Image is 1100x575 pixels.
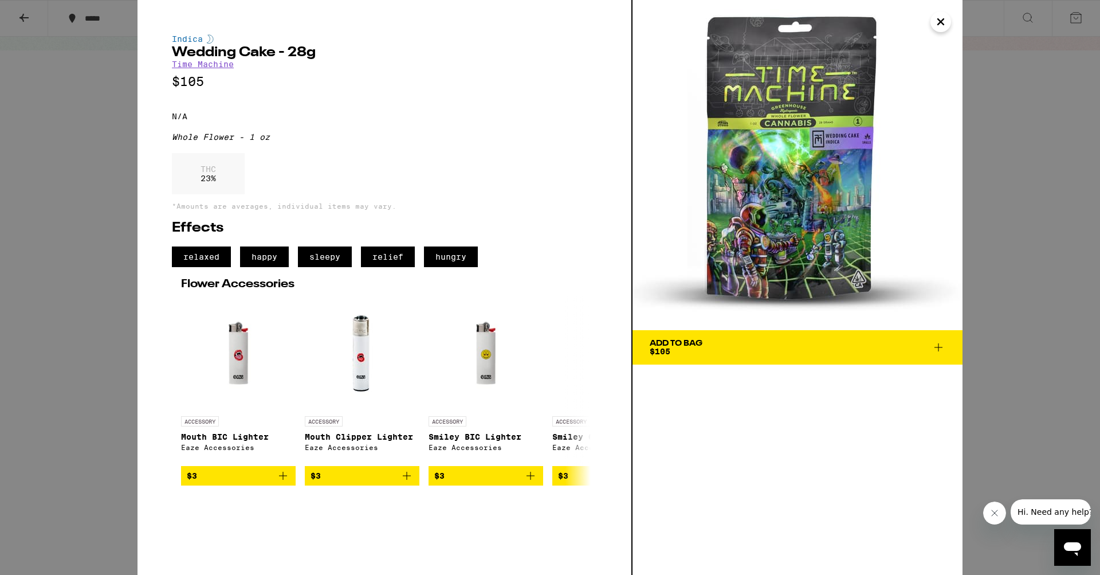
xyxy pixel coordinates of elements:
[172,46,597,60] h2: Wedding Cake - 28g
[181,296,296,466] a: Open page for Mouth BIC Lighter from Eaze Accessories
[311,471,321,480] span: $3
[552,296,667,410] img: Eaze Accessories - Smiley Clipper Lighter
[930,11,951,32] button: Close
[558,471,568,480] span: $3
[305,444,419,451] div: Eaze Accessories
[552,416,590,427] p: ACCESSORY
[172,60,234,69] a: Time Machine
[552,296,667,466] a: Open page for Smiley Clipper Lighter from Eaze Accessories
[172,75,597,89] p: $105
[201,165,216,174] p: THC
[172,132,597,142] div: Whole Flower - 1 oz
[434,471,445,480] span: $3
[305,296,419,466] a: Open page for Mouth Clipper Lighter from Eaze Accessories
[429,432,543,441] p: Smiley BIC Lighter
[361,247,415,267] span: relief
[650,347,670,356] span: $105
[305,466,419,486] button: Add to bag
[172,112,597,121] p: N/A
[181,416,219,427] p: ACCESSORY
[181,432,296,441] p: Mouth BIC Lighter
[983,502,1006,525] iframe: Close message
[650,339,702,347] div: Add To Bag
[172,153,245,194] div: 23 %
[172,221,597,235] h2: Effects
[172,34,597,44] div: Indica
[429,296,543,466] a: Open page for Smiley BIC Lighter from Eaze Accessories
[424,247,478,267] span: hungry
[7,8,82,17] span: Hi. Need any help?
[429,416,466,427] p: ACCESSORY
[1054,529,1091,566] iframe: Button to launch messaging window
[632,330,962,365] button: Add To Bag$105
[240,247,289,267] span: happy
[305,432,419,441] p: Mouth Clipper Lighter
[305,296,419,410] img: Eaze Accessories - Mouth Clipper Lighter
[194,296,282,410] img: Eaze Accessories - Mouth BIC Lighter
[187,471,197,480] span: $3
[1011,499,1091,525] iframe: Message from company
[172,247,231,267] span: relaxed
[429,466,543,486] button: Add to bag
[172,202,597,210] p: *Amounts are averages, individual items may vary.
[552,432,667,441] p: Smiley Clipper Lighter
[552,444,667,451] div: Eaze Accessories
[305,416,343,427] p: ACCESSORY
[298,247,352,267] span: sleepy
[207,34,214,44] img: indicaColor.svg
[181,279,588,290] h2: Flower Accessories
[429,444,543,451] div: Eaze Accessories
[552,466,667,486] button: Add to bag
[181,444,296,451] div: Eaze Accessories
[441,296,530,410] img: Eaze Accessories - Smiley BIC Lighter
[181,466,296,486] button: Add to bag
